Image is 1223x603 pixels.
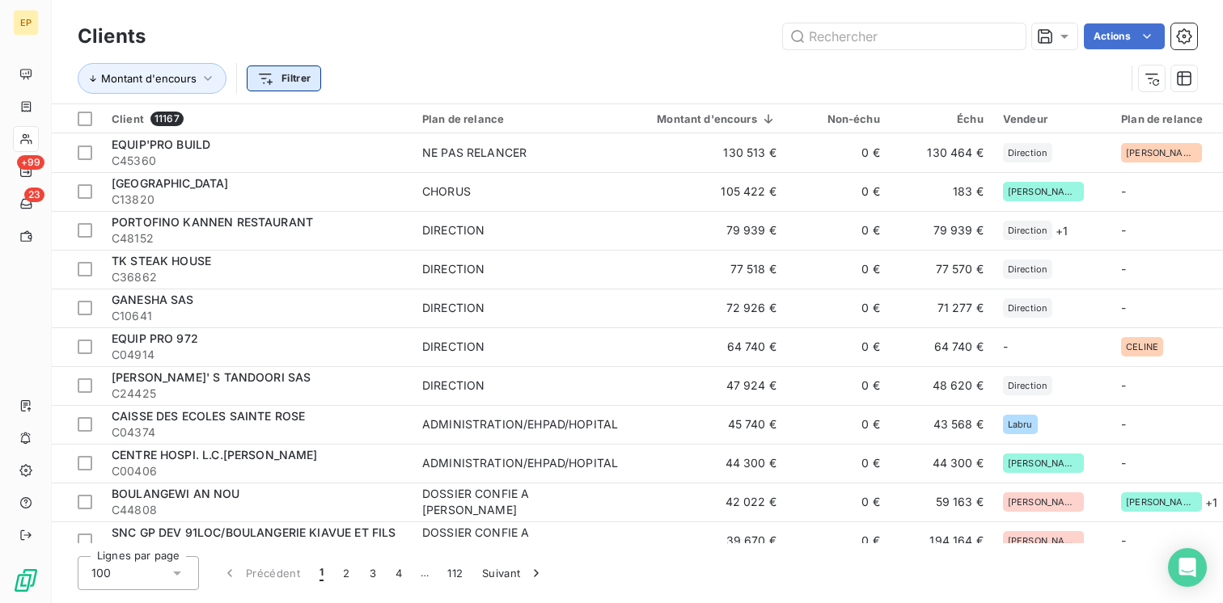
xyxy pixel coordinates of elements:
span: [PERSON_NAME]' S TANDOORI SAS [112,370,311,384]
td: 79 939 € [890,211,993,250]
span: SNC GP DEV 91LOC/BOULANGERIE KIAVUE ET FILS [112,525,396,539]
span: - [1121,533,1126,547]
td: 77 570 € [890,250,993,289]
td: 0 € [786,405,890,444]
span: - [1121,262,1126,276]
span: C24425 [112,386,403,402]
td: 194 164 € [890,521,993,560]
button: 1 [310,556,333,590]
td: 0 € [786,211,890,250]
td: 71 277 € [890,289,993,327]
img: Logo LeanPay [13,567,39,593]
span: C48152 [112,230,403,247]
div: DIRECTION [422,377,485,394]
span: C44808 [112,502,403,518]
span: C40937 [112,541,403,557]
span: CENTRE HOSPI. L.C.[PERSON_NAME] [112,448,318,462]
td: 130 464 € [890,133,993,172]
div: EP [13,10,39,36]
span: C13820 [112,192,403,208]
td: 45 740 € [628,405,786,444]
span: PORTOFINO KANNEN RESTAURANT [112,215,313,229]
button: 3 [360,556,386,590]
span: Client [112,112,144,125]
td: 42 022 € [628,483,786,521]
span: Labru [1008,420,1033,429]
div: Non-échu [796,112,880,125]
span: C04374 [112,424,403,441]
div: Plan de relance [422,112,618,125]
td: 77 518 € [628,250,786,289]
td: 0 € [786,133,890,172]
td: 0 € [786,172,890,211]
span: Direction [1008,148,1047,158]
span: GANESHA SAS [112,293,194,306]
td: 0 € [786,521,890,560]
span: - [1121,223,1126,237]
div: Open Intercom Messenger [1168,548,1207,587]
span: Montant d'encours [101,72,197,85]
span: Direction [1008,303,1047,313]
td: 44 300 € [890,444,993,483]
span: - [1121,184,1126,198]
button: Précédent [212,556,310,590]
span: - [1121,456,1126,470]
div: DIRECTION [422,339,485,355]
td: 64 740 € [628,327,786,366]
span: CAISSE DES ECOLES SAINTE ROSE [112,409,305,423]
td: 130 513 € [628,133,786,172]
button: Actions [1084,23,1165,49]
div: DIRECTION [422,300,485,316]
span: [PERSON_NAME] [1126,148,1197,158]
td: 79 939 € [628,211,786,250]
span: C00406 [112,463,403,479]
span: + 1 [1056,222,1068,239]
td: 64 740 € [890,327,993,366]
td: 0 € [786,250,890,289]
div: DOSSIER CONFIE A [PERSON_NAME] [422,486,618,518]
div: Échu [899,112,984,125]
span: C04914 [112,347,403,363]
div: Plan de relance [1121,112,1222,125]
div: Vendeur [1003,112,1102,125]
button: 2 [333,556,359,590]
button: 4 [386,556,412,590]
div: NE PAS RELANCER [422,145,527,161]
button: 112 [438,556,472,590]
span: [PERSON_NAME] [1008,497,1079,507]
div: DIRECTION [422,261,485,277]
td: 0 € [786,483,890,521]
td: 43 568 € [890,405,993,444]
span: BOULANGEWI AN NOU [112,487,240,500]
td: 0 € [786,366,890,405]
td: 44 300 € [628,444,786,483]
button: Suivant [472,556,554,590]
td: 39 670 € [628,521,786,560]
span: - [1121,378,1126,392]
div: ADMINISTRATION/EHPAD/HOPITAL [422,455,618,471]
td: 0 € [786,289,890,327]
div: DOSSIER CONFIE A [PERSON_NAME] [422,525,618,557]
span: Direction [1008,381,1047,390]
span: C45360 [112,153,403,169]
span: [PERSON_NAME] [1126,497,1197,507]
div: CHORUS [422,183,471,200]
td: 72 926 € [628,289,786,327]
input: Rechercher [783,23,1026,49]
span: 100 [91,565,111,581]
span: - [1121,417,1126,431]
span: CELINE [1126,342,1158,352]
span: EQUIP PRO 972 [112,331,198,345]
td: 59 163 € [890,483,993,521]
div: ADMINISTRATION/EHPAD/HOPITAL [422,416,618,432]
td: 105 422 € [628,172,786,211]
span: EQUIP'PRO BUILD [112,137,210,151]
td: 0 € [786,444,890,483]
span: + 1 [1205,494,1217,511]
h3: Clients [78,22,146,51]
div: DIRECTION [422,222,485,238]
span: [PERSON_NAME] [1008,458,1079,468]
button: Filtrer [247,65,321,91]
td: 183 € [890,172,993,211]
span: +99 [17,155,44,170]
